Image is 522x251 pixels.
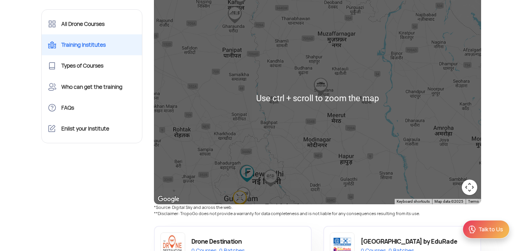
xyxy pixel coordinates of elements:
[191,236,245,247] div: Drone Destination
[397,199,430,204] button: Keyboard shortcuts
[468,199,479,204] a: Terms
[231,190,248,208] div: Droneverse Aviation
[42,34,142,55] a: Training Institutes
[238,165,255,182] div: Redbird Flight Training Academy
[42,97,142,118] a: FAQs
[42,14,142,34] a: All Drone Courses
[156,194,181,204] a: Open this area in Google Maps (opens a new window)
[42,55,142,76] a: Types of Courses
[235,187,252,204] div: Fore Institute Of Drone Technology And Research
[312,78,329,95] div: Dronachariya Drone Academy
[434,199,463,204] span: Map data ©2025
[478,226,503,233] div: Talk to Us
[226,6,243,24] div: CSC Academy
[42,118,142,139] a: Enlist your Institute
[468,225,477,234] img: ic_Support.svg
[156,194,181,204] img: Google
[262,170,279,187] div: Ganpati Aviation Solutions
[462,180,477,195] button: Map camera controls
[148,204,487,217] div: *Source: Digital Sky and across the web. **Disclaimer: TropoGo does not provide a warranty for da...
[42,76,142,97] a: Who can get the training
[238,165,256,182] div: Flapone Aviation
[361,236,457,247] div: [GEOGRAPHIC_DATA] by EduRade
